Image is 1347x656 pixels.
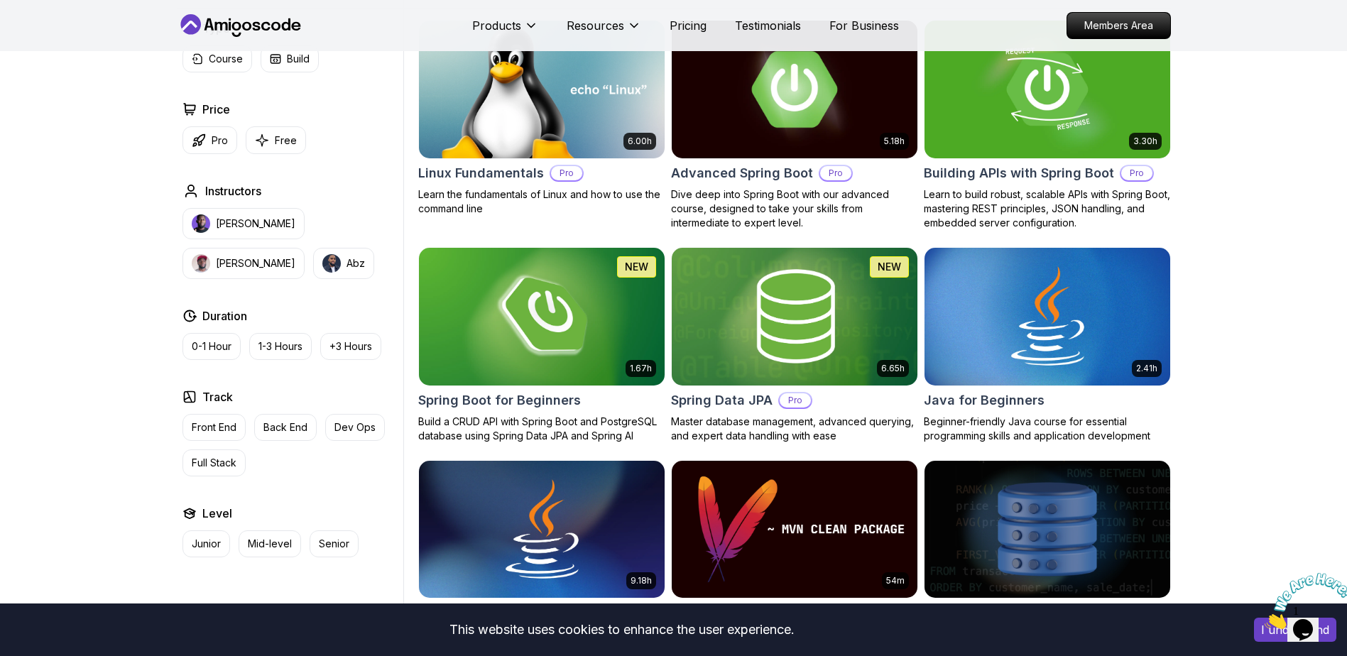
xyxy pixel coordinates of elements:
h2: Price [202,101,230,118]
h2: Java for Beginners [924,390,1045,410]
button: instructor img[PERSON_NAME] [182,248,305,279]
h2: Track [202,388,233,405]
p: +3 Hours [329,339,372,354]
p: Learn the fundamentals of Linux and how to use the command line [418,187,665,216]
h2: Duration [202,307,247,324]
a: Java for Beginners card2.41hJava for BeginnersBeginner-friendly Java course for essential program... [924,247,1171,443]
p: 1-3 Hours [258,339,302,354]
h2: Instructors [205,182,261,199]
p: [PERSON_NAME] [216,256,295,270]
h2: Linux Fundamentals [418,163,544,183]
button: Back End [254,414,317,441]
p: Dev Ops [334,420,376,434]
img: Java for Developers card [419,461,665,598]
p: NEW [878,260,901,274]
h2: Level [202,505,232,522]
a: Linux Fundamentals card6.00hLinux FundamentalsProLearn the fundamentals of Linux and how to use t... [418,20,665,216]
p: Pro [1121,166,1152,180]
button: Products [472,17,538,45]
a: Java for Developers card9.18hJava for DevelopersProLearn advanced Java concepts to build scalable... [418,460,665,656]
button: Full Stack [182,449,246,476]
p: Dive deep into Spring Boot with our advanced course, designed to take your skills from intermedia... [671,187,918,230]
p: Front End [192,420,236,434]
p: 6.00h [628,136,652,147]
p: Senior [319,537,349,551]
h2: Spring Data JPA [671,390,773,410]
a: Members Area [1067,12,1171,39]
button: Free [246,126,306,154]
p: 2.41h [1136,363,1157,374]
img: Linux Fundamentals card [419,21,665,158]
p: Pro [780,393,811,408]
p: Master database management, advanced querying, and expert data handling with ease [671,415,918,443]
div: This website uses cookies to enhance the user experience. [11,614,1233,645]
p: Build a CRUD API with Spring Boot and PostgreSQL database using Spring Data JPA and Spring AI [418,415,665,443]
p: Pro [212,133,228,148]
p: Full Stack [192,456,236,470]
p: 5.18h [884,136,905,147]
p: Beginner-friendly Java course for essential programming skills and application development [924,415,1171,443]
button: 0-1 Hour [182,333,241,360]
p: NEW [625,260,648,274]
p: [PERSON_NAME] [216,217,295,231]
button: Accept cookies [1254,618,1336,642]
a: Maven Essentials card54mMaven EssentialsProLearn how to use Maven to build and manage your Java p... [671,460,918,656]
button: Build [261,45,319,72]
button: Course [182,45,252,72]
a: For Business [829,17,899,34]
img: Spring Data JPA card [672,248,917,386]
a: Advanced Spring Boot card5.18hAdvanced Spring BootProDive deep into Spring Boot with our advanced... [671,20,918,230]
a: Spring Boot for Beginners card1.67hNEWSpring Boot for BeginnersBuild a CRUD API with Spring Boot ... [418,247,665,443]
p: 3.30h [1133,136,1157,147]
p: Pro [820,166,851,180]
a: Advanced Databases cardAdvanced DatabasesProAdvanced database management with SQL, integrity, and... [924,460,1171,656]
img: Advanced Databases card [925,461,1170,598]
p: Resources [567,17,624,34]
img: Maven Essentials card [672,461,917,598]
img: Advanced Spring Boot card [665,17,923,161]
p: 9.18h [631,575,652,586]
img: Java for Beginners card [925,248,1170,386]
p: Products [472,17,521,34]
a: Pricing [670,17,707,34]
button: instructor imgAbz [313,248,374,279]
button: Senior [310,530,359,557]
button: 1-3 Hours [249,333,312,360]
h2: Advanced Spring Boot [671,163,813,183]
p: 1.67h [630,363,652,374]
button: Dev Ops [325,414,385,441]
p: Junior [192,537,221,551]
img: Chat attention grabber [6,6,94,62]
img: instructor img [192,214,210,233]
button: +3 Hours [320,333,381,360]
a: Building APIs with Spring Boot card3.30hBuilding APIs with Spring BootProLearn to build robust, s... [924,20,1171,230]
p: Build [287,52,310,66]
button: Front End [182,414,246,441]
p: Pro [551,166,582,180]
h2: Building APIs with Spring Boot [924,163,1114,183]
img: Spring Boot for Beginners card [419,248,665,386]
p: Mid-level [248,537,292,551]
iframe: chat widget [1259,567,1347,635]
button: instructor img[PERSON_NAME] [182,208,305,239]
img: Building APIs with Spring Boot card [925,21,1170,158]
a: Spring Data JPA card6.65hNEWSpring Data JPAProMaster database management, advanced querying, and ... [671,247,918,443]
h2: Spring Boot for Beginners [418,390,581,410]
p: 6.65h [881,363,905,374]
p: Back End [263,420,307,434]
p: 0-1 Hour [192,339,231,354]
a: Testimonials [735,17,801,34]
p: 54m [886,575,905,586]
button: Resources [567,17,641,45]
img: instructor img [192,254,210,273]
button: Junior [182,530,230,557]
p: Course [209,52,243,66]
span: 1 [6,6,11,18]
p: Learn to build robust, scalable APIs with Spring Boot, mastering REST principles, JSON handling, ... [924,187,1171,230]
button: Pro [182,126,237,154]
img: instructor img [322,254,341,273]
button: Mid-level [239,530,301,557]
